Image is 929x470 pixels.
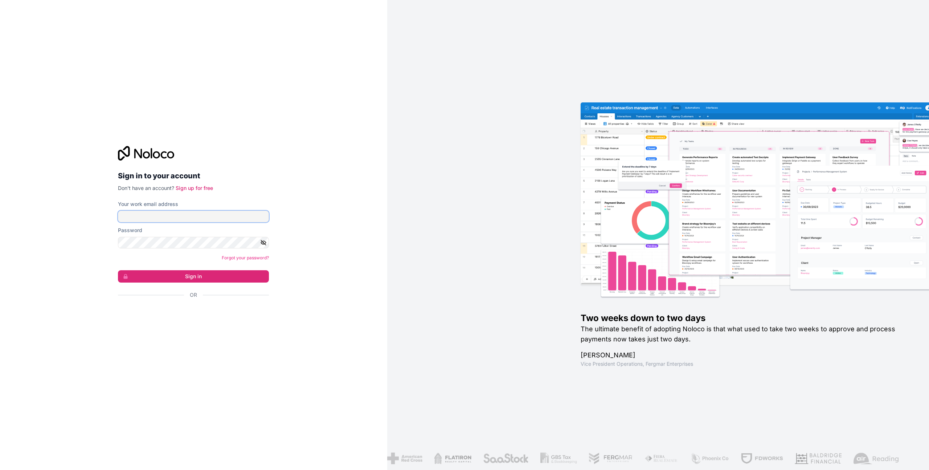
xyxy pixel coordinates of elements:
h1: [PERSON_NAME] [581,350,906,360]
button: Sign in [118,270,269,283]
h1: Two weeks down to two days [581,312,906,324]
img: /assets/saastock-C6Zbiodz.png [483,453,529,464]
img: /assets/phoenix-BREaitsQ.png [690,453,729,464]
iframe: Sign in with Google Button [114,307,267,323]
h2: Sign in to your account [118,169,269,182]
img: /assets/fiera-fwj2N5v4.png [644,453,679,464]
img: /assets/flatiron-C8eUkumj.png [434,453,471,464]
h1: Vice President Operations , Fergmar Enterprises [581,360,906,368]
span: Don't have an account? [118,185,174,191]
img: /assets/fdworks-Bi04fVtw.png [741,453,783,464]
input: Email address [118,211,269,222]
input: Password [118,237,269,248]
h2: The ultimate benefit of adopting Noloco is that what used to take two weeks to approve and proces... [581,324,906,344]
span: Or [190,291,197,299]
a: Sign up for free [176,185,213,191]
img: /assets/american-red-cross-BAupjrZR.png [387,453,422,464]
label: Password [118,227,142,234]
img: /assets/gbstax-C-GtDUiK.png [540,453,577,464]
img: /assets/fergmar-CudnrXN5.png [589,453,633,464]
a: Forgot your password? [222,255,269,260]
img: /assets/baldridge-DxmPIwAm.png [794,453,842,464]
label: Your work email address [118,200,178,208]
img: /assets/airreading-FwAmRzSr.png [853,453,899,464]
